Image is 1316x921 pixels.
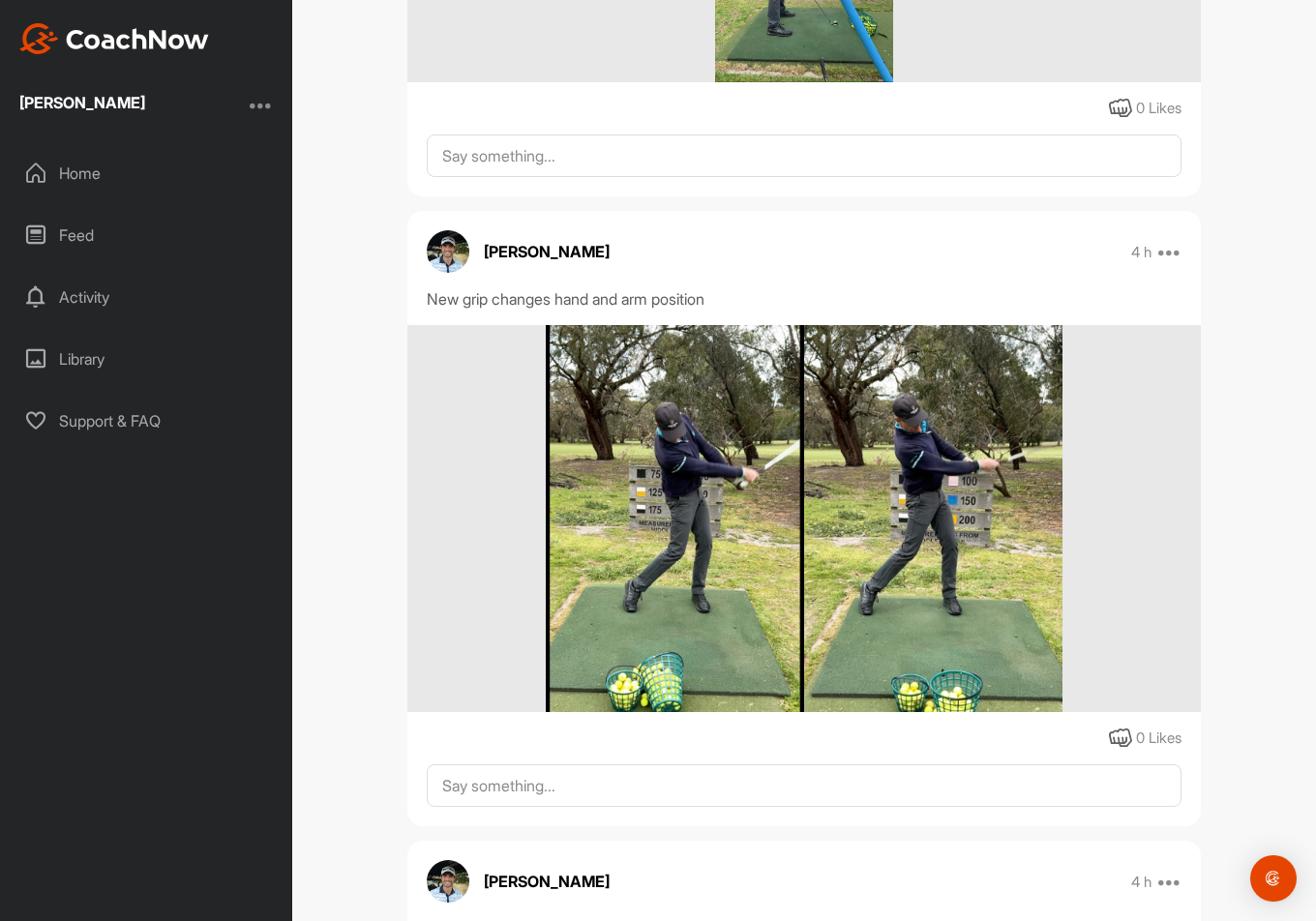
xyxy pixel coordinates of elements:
div: Activity [11,273,284,321]
img: media [546,325,1062,712]
div: Open Intercom Messenger [1250,855,1297,902]
img: avatar [427,230,469,273]
p: 4 h [1131,243,1151,262]
div: New grip changes hand and arm position [427,287,1181,311]
div: Library [11,335,284,383]
img: avatar [427,860,469,903]
div: Support & FAQ [11,397,284,445]
div: Feed [11,211,284,259]
div: [PERSON_NAME] [19,95,145,110]
p: 4 h [1131,873,1151,892]
img: CoachNow [19,23,209,54]
div: 0 Likes [1136,728,1181,750]
div: Home [11,149,284,197]
p: [PERSON_NAME] [484,240,610,263]
div: 0 Likes [1136,98,1181,120]
p: [PERSON_NAME] [484,870,610,893]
